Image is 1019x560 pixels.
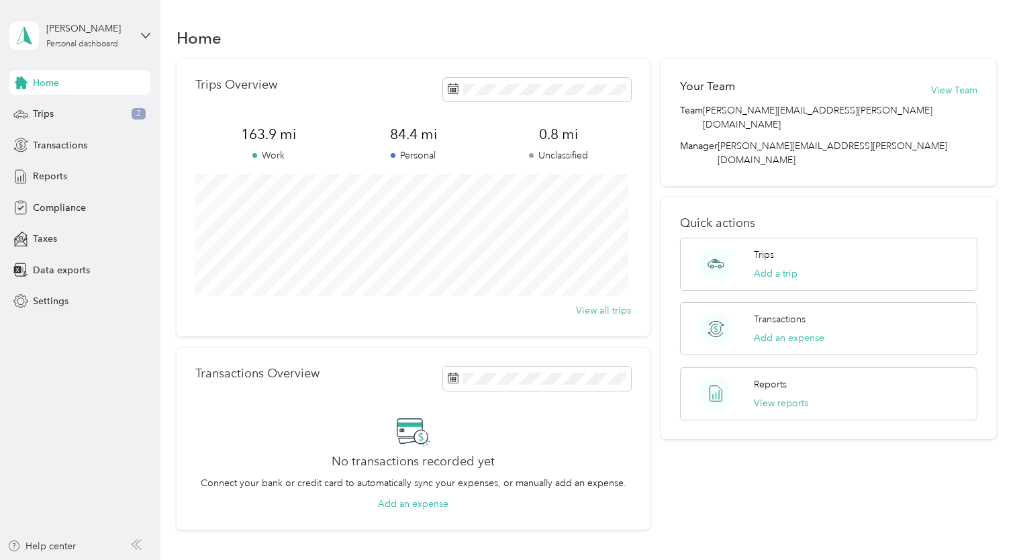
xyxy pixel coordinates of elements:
[486,148,631,162] p: Unclassified
[931,83,977,97] button: View Team
[33,76,59,90] span: Home
[754,267,797,281] button: Add a trip
[46,21,130,36] div: [PERSON_NAME]
[754,377,787,391] p: Reports
[33,263,90,277] span: Data exports
[680,139,718,167] span: Manager
[33,201,86,215] span: Compliance
[486,125,631,144] span: 0.8 mi
[754,331,824,345] button: Add an expense
[33,294,68,308] span: Settings
[703,103,977,132] span: [PERSON_NAME][EMAIL_ADDRESS][PERSON_NAME][DOMAIN_NAME]
[680,103,703,132] span: Team
[33,107,54,121] span: Trips
[718,140,947,166] span: [PERSON_NAME][EMAIL_ADDRESS][PERSON_NAME][DOMAIN_NAME]
[201,476,626,490] p: Connect your bank or credit card to automatically sync your expenses, or manually add an expense.
[33,232,57,246] span: Taxes
[177,31,222,45] h1: Home
[195,367,320,381] p: Transactions Overview
[576,304,631,318] button: View all trips
[341,125,486,144] span: 84.4 mi
[132,108,146,120] span: 2
[7,539,76,553] button: Help center
[332,455,495,469] h2: No transactions recorded yet
[944,485,1019,560] iframe: Everlance-gr Chat Button Frame
[195,148,340,162] p: Work
[46,40,118,48] div: Personal dashboard
[754,396,808,410] button: View reports
[680,78,735,95] h2: Your Team
[33,138,87,152] span: Transactions
[378,497,448,511] button: Add an expense
[195,125,340,144] span: 163.9 mi
[33,169,67,183] span: Reports
[195,78,277,92] p: Trips Overview
[754,312,806,326] p: Transactions
[680,216,977,230] p: Quick actions
[341,148,486,162] p: Personal
[754,248,774,262] p: Trips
